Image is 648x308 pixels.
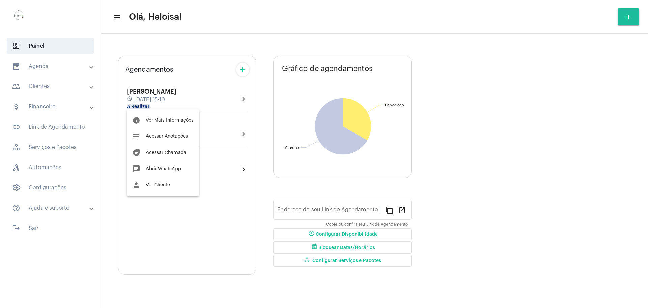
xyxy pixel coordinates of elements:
[132,132,140,140] mat-icon: notes
[132,149,140,157] mat-icon: duo
[146,150,186,155] span: Acessar Chamada
[132,165,140,173] mat-icon: chat
[146,134,188,139] span: Acessar Anotações
[146,118,194,123] span: Ver Mais Informações
[146,183,170,187] span: Ver Cliente
[132,116,140,124] mat-icon: info
[146,166,181,171] span: Abrir WhatsApp
[132,181,140,189] mat-icon: person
